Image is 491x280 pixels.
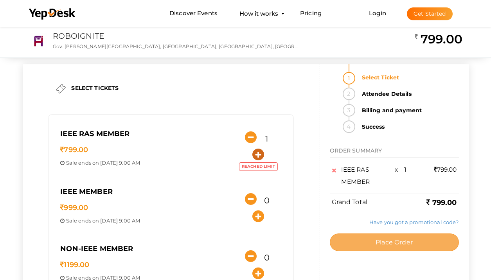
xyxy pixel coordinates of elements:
[60,203,88,212] span: 999.00
[30,33,47,50] img: RSPMBPJE_small.png
[357,88,459,100] strong: Attendee Details
[376,239,413,246] span: Place Order
[330,147,382,154] span: ORDER SUMMARY
[53,43,299,50] p: Gov. [PERSON_NAME][GEOGRAPHIC_DATA], [GEOGRAPHIC_DATA], [GEOGRAPHIC_DATA], [GEOGRAPHIC_DATA]
[369,9,386,17] a: Login
[239,162,278,171] label: Reached limit
[357,120,459,133] strong: Success
[60,244,133,253] span: NON-IEEE MEMBER
[71,84,119,92] label: SELECT TICKETS
[169,6,218,21] a: Discover Events
[237,6,281,21] button: How it works
[426,198,457,207] b: 799.00
[415,31,462,47] h2: 799.00
[60,145,88,154] span: 799.00
[341,166,370,185] span: IEEE RAS MEMBER
[60,159,223,167] p: ends on [DATE] 9:00 AM
[60,260,89,269] span: 1199.00
[330,233,459,251] button: Place Order
[60,187,113,196] span: IEEE MEMBER
[434,166,457,173] span: 799.00
[407,7,453,20] button: Get Started
[332,198,368,207] label: Grand Total
[395,166,407,173] span: x 1
[300,6,322,21] a: Pricing
[53,31,104,41] a: ROBOIGNITE
[56,84,66,93] img: ticket.png
[357,104,459,117] strong: Billing and payment
[60,129,129,138] span: IEEE RAS MEMBER
[369,219,459,225] a: Have you got a promotional code?
[66,160,77,166] span: Sale
[60,217,223,224] p: ends on [DATE] 9:00 AM
[357,71,459,84] strong: Select Ticket
[66,217,77,224] span: Sale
